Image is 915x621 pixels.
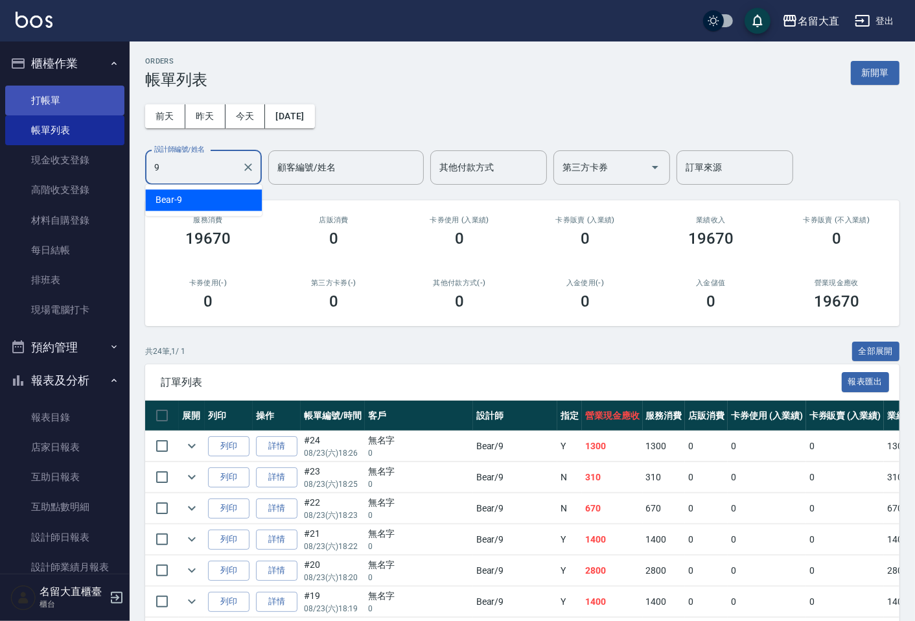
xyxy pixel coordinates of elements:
td: Bear /9 [473,556,557,586]
span: 訂單列表 [161,376,842,389]
p: 08/23 (六) 18:20 [304,572,362,583]
td: Bear /9 [473,493,557,524]
td: 670 [643,493,686,524]
h3: 0 [329,292,338,310]
button: 櫃檯作業 [5,47,124,80]
td: 1400 [582,524,643,555]
h2: 店販消費 [286,216,381,224]
td: 0 [728,556,806,586]
a: 互助日報表 [5,462,124,492]
button: expand row [182,436,202,456]
h2: 營業現金應收 [789,279,884,287]
button: expand row [182,467,202,487]
a: 詳情 [256,592,297,612]
th: 展開 [179,401,205,431]
button: save [745,8,770,34]
span: Bear -9 [156,193,182,207]
td: 0 [806,587,885,617]
p: 0 [368,572,470,583]
h2: 卡券販賣 (不入業績) [789,216,884,224]
td: 1400 [643,587,686,617]
td: #21 [301,524,365,555]
button: 昨天 [185,104,226,128]
td: Y [557,556,582,586]
a: 設計師業績月報表 [5,552,124,582]
h2: 卡券使用 (入業績) [412,216,507,224]
a: 新開單 [851,66,899,78]
td: 0 [806,462,885,493]
p: 08/23 (六) 18:19 [304,603,362,615]
a: 高階收支登錄 [5,175,124,205]
a: 報表目錄 [5,403,124,432]
th: 卡券使用 (入業績) [728,401,806,431]
button: 新開單 [851,61,899,85]
a: 帳單列表 [5,115,124,145]
td: 0 [685,431,728,462]
button: expand row [182,530,202,549]
h2: ORDERS [145,57,207,65]
button: expand row [182,561,202,580]
label: 設計師編號/姓名 [154,145,205,154]
h5: 名留大直櫃臺 [40,585,106,598]
td: Bear /9 [473,462,557,493]
td: 2800 [643,556,686,586]
td: #24 [301,431,365,462]
td: 0 [685,524,728,555]
a: 詳情 [256,436,297,456]
p: 櫃台 [40,598,106,610]
h3: 0 [329,229,338,248]
h2: 第三方卡券(-) [286,279,381,287]
button: expand row [182,498,202,518]
td: 670 [582,493,643,524]
td: 0 [728,431,806,462]
button: 列印 [208,498,249,519]
td: Bear /9 [473,587,557,617]
td: 0 [685,556,728,586]
button: 預約管理 [5,331,124,364]
img: Logo [16,12,52,28]
a: 互助點數明細 [5,492,124,522]
td: 310 [643,462,686,493]
a: 詳情 [256,498,297,519]
h3: 服務消費 [161,216,255,224]
h2: 卡券販賣 (入業績) [538,216,632,224]
button: 列印 [208,467,249,487]
td: 1400 [582,587,643,617]
th: 指定 [557,401,582,431]
p: 0 [368,447,470,459]
p: 08/23 (六) 18:25 [304,478,362,490]
button: Open [645,157,666,178]
td: Y [557,587,582,617]
h2: 卡券使用(-) [161,279,255,287]
p: 0 [368,478,470,490]
button: 報表匯出 [842,372,890,392]
td: 1400 [643,524,686,555]
th: 店販消費 [685,401,728,431]
h3: 0 [203,292,213,310]
div: 名留大直 [798,13,839,29]
a: 現金收支登錄 [5,145,124,175]
a: 排班表 [5,265,124,295]
td: 0 [806,524,885,555]
td: #20 [301,556,365,586]
td: N [557,493,582,524]
a: 打帳單 [5,86,124,115]
h3: 0 [706,292,715,310]
th: 列印 [205,401,253,431]
a: 詳情 [256,561,297,581]
td: #23 [301,462,365,493]
td: 310 [582,462,643,493]
td: 0 [728,524,806,555]
h2: 入金使用(-) [538,279,632,287]
td: Y [557,431,582,462]
p: 08/23 (六) 18:26 [304,447,362,459]
td: 0 [728,462,806,493]
h3: 0 [581,229,590,248]
button: 列印 [208,561,249,581]
h3: 19670 [185,229,231,248]
h2: 其他付款方式(-) [412,279,507,287]
th: 客戶 [365,401,473,431]
button: 登出 [850,9,899,33]
td: 0 [685,493,728,524]
a: 每日結帳 [5,235,124,265]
